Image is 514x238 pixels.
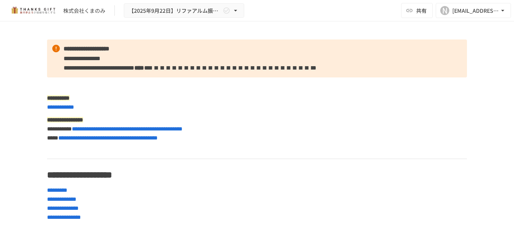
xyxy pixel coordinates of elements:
[129,6,221,15] span: 【2025年9月22日】リファアルム振り返りミーティング
[401,3,433,18] button: 共有
[440,6,449,15] div: N
[124,3,244,18] button: 【2025年9月22日】リファアルム振り返りミーティング
[436,3,511,18] button: N[EMAIL_ADDRESS][DOMAIN_NAME]
[452,6,499,15] div: [EMAIL_ADDRESS][DOMAIN_NAME]
[416,6,427,15] span: 共有
[63,7,105,15] div: 株式会社くまのみ
[9,5,57,17] img: mMP1OxWUAhQbsRWCurg7vIHe5HqDpP7qZo7fRoNLXQh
